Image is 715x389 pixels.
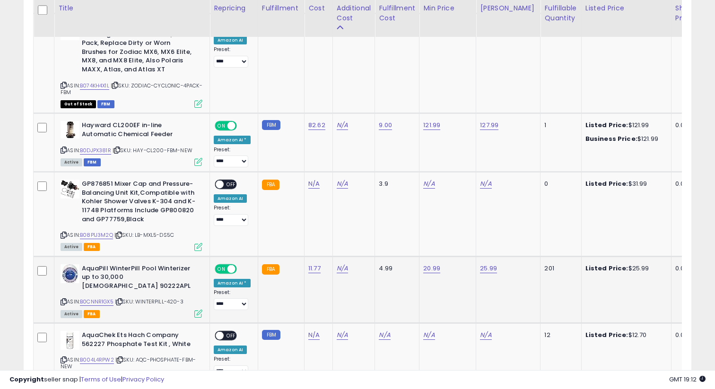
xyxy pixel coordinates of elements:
span: 2025-10-13 19:12 GMT [669,375,706,384]
span: FBA [84,243,100,251]
div: $121.99 [585,121,664,130]
b: Listed Price: [585,179,628,188]
a: N/A [423,330,435,340]
a: N/A [337,264,348,273]
a: 20.99 [423,264,440,273]
div: Amazon AI * [214,279,251,287]
span: OFF [224,181,239,189]
div: 1 [544,121,574,130]
div: Fulfillment [262,3,300,13]
div: $25.99 [585,264,664,273]
div: 0.00 [675,180,691,188]
div: $12.70 [585,331,664,339]
small: FBA [262,180,279,190]
span: | SKU: AQC-PHOSPHATE-FBM-NEW [61,356,196,370]
div: 4.99 [379,264,412,273]
span: OFF [235,122,251,130]
div: Title [58,3,206,13]
a: N/A [480,330,491,340]
span: ON [216,122,227,130]
div: Amazon AI [214,346,247,354]
div: ASIN: [61,180,202,250]
a: B0CNNR1GX5 [80,298,113,306]
b: Hayward CL200EF in-line Automatic Chemical Feeder [82,121,197,141]
a: Privacy Policy [122,375,164,384]
a: N/A [480,179,491,189]
a: N/A [379,330,390,340]
div: 0.00 [675,331,691,339]
span: | SKU: ZODIAC-CYCLONIC-4PACK-FBM [61,82,202,96]
div: ASIN: [61,121,202,165]
div: $121.99 [585,135,664,143]
div: Preset: [214,147,251,168]
a: B0DJPX381R [80,147,111,155]
a: 9.00 [379,121,392,130]
small: FBM [262,120,280,130]
div: Listed Price [585,3,667,13]
span: All listings currently available for purchase on Amazon [61,158,82,166]
div: 201 [544,264,574,273]
a: N/A [337,121,348,130]
div: Repricing [214,3,254,13]
span: FBA [84,310,100,318]
span: All listings currently available for purchase on Amazon [61,243,82,251]
div: 0.00 [675,264,691,273]
span: All listings that are currently out of stock and unavailable for purchase on Amazon [61,100,96,108]
a: Terms of Use [81,375,121,384]
a: 121.99 [423,121,440,130]
b: Zodiac Genuine Parts Cyclonic Srubbing Brushes R0714400, 4-Pack, Replace Dirty or Worn Brushes fo... [82,21,197,76]
b: GP876851 Mixer Cap and Pressure-Balancing Unit Kit,Compatible with Kohler Shower Valves K-304 and... [82,180,197,226]
b: Business Price: [585,134,637,143]
div: ASIN: [61,331,202,381]
a: 11.77 [308,264,321,273]
div: Amazon AI * [214,136,251,144]
a: B074KH4X1L [80,82,109,90]
div: ASIN: [61,21,202,107]
a: N/A [308,330,320,340]
small: FBM [262,330,280,340]
div: ASIN: [61,264,202,317]
div: Preset: [214,356,251,377]
div: Additional Cost [337,3,371,23]
div: 3.9 [379,180,412,188]
span: | SKU: WINTERPILL-420-3 [115,298,183,305]
b: Listed Price: [585,121,628,130]
b: AquaPill WinterPill Pool Winterizer up to 30,000 [DEMOGRAPHIC_DATA] 90222APL [82,264,197,293]
a: 25.99 [480,264,497,273]
div: 12 [544,331,574,339]
a: N/A [337,330,348,340]
img: 41o8w9iHKLL._SL40_.jpg [61,331,79,350]
a: N/A [337,179,348,189]
div: $31.99 [585,180,664,188]
span: OFF [224,332,239,340]
div: 0 [544,180,574,188]
img: 41REdywOdAL._SL40_.jpg [61,180,79,199]
b: Listed Price: [585,264,628,273]
strong: Copyright [9,375,44,384]
div: Fulfillable Quantity [544,3,577,23]
div: Preset: [214,46,251,68]
span: OFF [235,265,251,273]
b: AquaChek Ets Hach Company 562227 Phosphate Test Kit , White [82,331,197,351]
div: Min Price [423,3,472,13]
small: FBA [262,264,279,275]
a: B08P1J3M2Q [80,231,113,239]
img: 51tJL3T0xGL._SL40_.jpg [61,264,79,283]
div: Cost [308,3,329,13]
span: | SKU: HAY-CL200-FBM-NEW [113,147,192,154]
span: | SKU: LB-MXL5-DS5C [114,231,174,239]
img: 31QHCQeKgeL._SL40_.jpg [61,121,79,138]
a: 82.62 [308,121,325,130]
div: [PERSON_NAME] [480,3,536,13]
div: Preset: [214,289,251,311]
a: B004L4RPW2 [80,356,114,364]
b: Listed Price: [585,330,628,339]
span: FBM [97,100,114,108]
div: Preset: [214,205,251,226]
a: N/A [308,179,320,189]
div: Amazon AI [214,36,247,44]
span: FBM [84,158,101,166]
div: 0.00 [675,121,691,130]
div: Fulfillment Cost [379,3,415,23]
div: Ship Price [675,3,694,23]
